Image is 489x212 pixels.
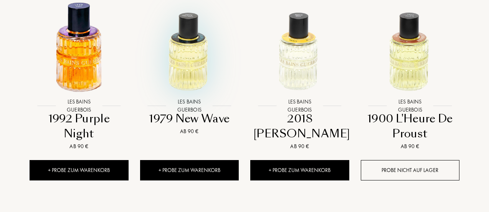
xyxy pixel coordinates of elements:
[364,111,457,142] div: 1900 L'Heure De Proust
[361,160,460,180] div: Probe nicht auf Lager
[253,111,346,142] div: 2018 [PERSON_NAME]
[253,142,346,150] div: Ab 90 €
[140,160,239,180] div: + Probe zum Warenkorb
[143,111,236,126] div: 1979 New Wave
[364,142,457,150] div: Ab 90 €
[30,160,129,180] div: + Probe zum Warenkorb
[33,111,126,142] div: 1992 Purple Night
[33,142,126,150] div: Ab 90 €
[143,127,236,135] div: Ab 90 €
[250,160,349,180] div: + Probe zum Warenkorb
